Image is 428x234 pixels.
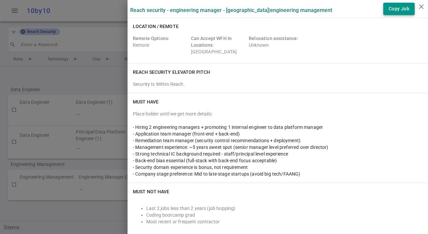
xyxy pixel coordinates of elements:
[133,145,329,150] span: - Management experience: ~5 years sweet spot (senior manager level preferred over director)
[146,212,423,218] li: Coding bootcamp grad
[146,218,423,225] li: Most recent or frequent contractor
[146,205,423,212] li: Last 2 jobs less than 2 years (job hopping)
[133,81,423,87] div: Security Is Within Reach.
[133,188,169,195] h6: Must NOT Have
[133,36,169,41] span: Remote Options:
[191,35,246,55] div: [GEOGRAPHIC_DATA]
[249,36,298,41] span: Relocation assistance:
[133,138,300,143] span: - Remediation team manager (security control recommendations + deployment)
[133,171,300,177] span: - Company stage preference: Mid to late-stage startups (avoid big tech/FAANG)
[133,165,248,170] span: - Security domain experience is bonus, not requirement
[133,23,179,30] h6: Location / Remote
[133,69,210,75] h6: Reach Security elevator pitch
[133,98,159,105] h6: Must Have
[383,3,415,15] button: Copy Job
[133,158,277,163] span: - Back-end bias essential (full-stack with back-end focus acceptable)
[130,7,332,13] label: Reach Security - Engineering Manager - [GEOGRAPHIC_DATA] | Engineering Management
[133,131,240,137] span: - Application team manager (front-end + back-end)
[133,110,423,117] div: Place holder until we get more details:
[249,35,304,55] div: Unknown
[133,125,323,130] span: - Hiring 2 engineering managers + promoting 1 internal engineer to data platform manager
[133,151,288,157] span: - Strong technical IC background required - staff/principal level experience
[133,35,188,55] div: Remote
[191,36,232,48] span: Can Accept WFH In Locations:
[417,3,425,11] i: close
